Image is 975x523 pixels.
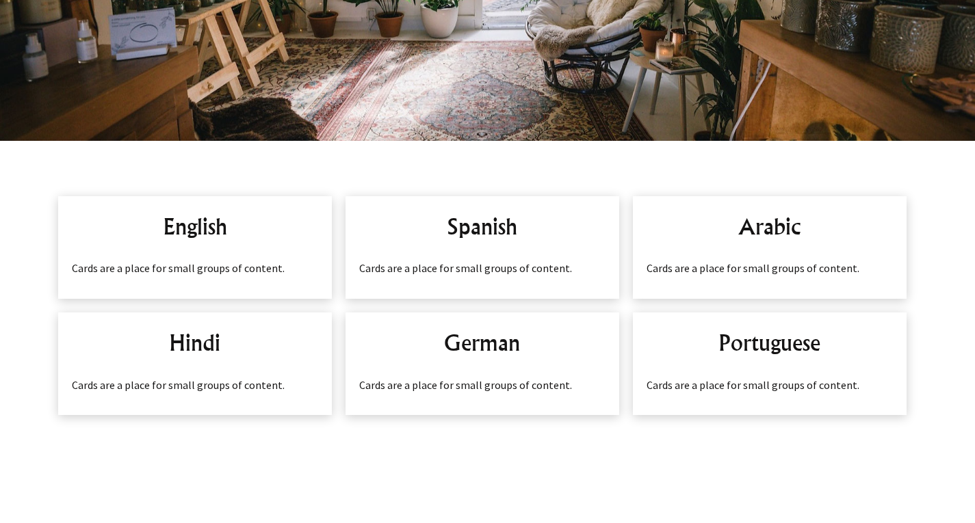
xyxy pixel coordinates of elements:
p: Cards are a place for small groups of content. [359,377,606,393]
p: Cards are a place for small groups of content. [647,260,893,276]
h2: German [359,326,606,359]
h2: Arabic [647,210,893,243]
h2: Spanish [359,210,606,243]
h2: English [72,210,318,243]
h2: Hindi [72,326,318,359]
p: Cards are a place for small groups of content. [72,377,318,393]
p: Cards are a place for small groups of content. [359,260,606,276]
h2: Portuguese [647,326,893,359]
p: Cards are a place for small groups of content. [72,260,318,276]
p: Cards are a place for small groups of content. [647,377,893,393]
